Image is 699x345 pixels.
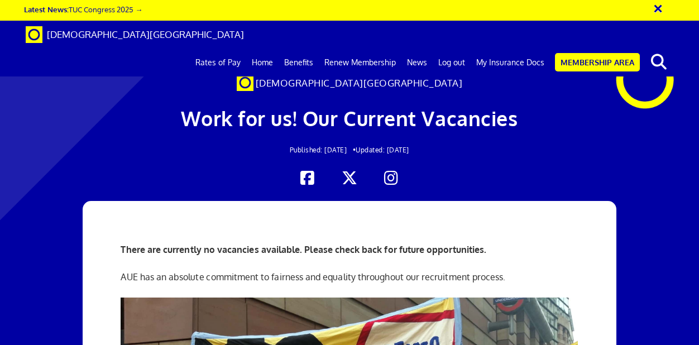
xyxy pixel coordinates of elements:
[642,50,676,74] button: search
[279,49,319,76] a: Benefits
[471,49,550,76] a: My Insurance Docs
[190,49,246,76] a: Rates of Pay
[319,49,401,76] a: Renew Membership
[121,270,578,284] p: AUE has an absolute commitment to fairness and equality throughout our recruitment process.
[137,146,563,154] h2: Updated: [DATE]
[24,4,142,14] a: Latest News:TUC Congress 2025 →
[433,49,471,76] a: Log out
[47,28,244,40] span: [DEMOGRAPHIC_DATA][GEOGRAPHIC_DATA]
[17,21,252,49] a: Brand [DEMOGRAPHIC_DATA][GEOGRAPHIC_DATA]
[121,244,486,255] b: There are currently no vacancies available. Please check back for future opportunities.
[290,146,356,154] span: Published: [DATE] •
[555,53,640,71] a: Membership Area
[181,106,518,131] span: Work for us! Our Current Vacancies
[246,49,279,76] a: Home
[256,77,463,89] span: [DEMOGRAPHIC_DATA][GEOGRAPHIC_DATA]
[24,4,69,14] strong: Latest News:
[401,49,433,76] a: News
